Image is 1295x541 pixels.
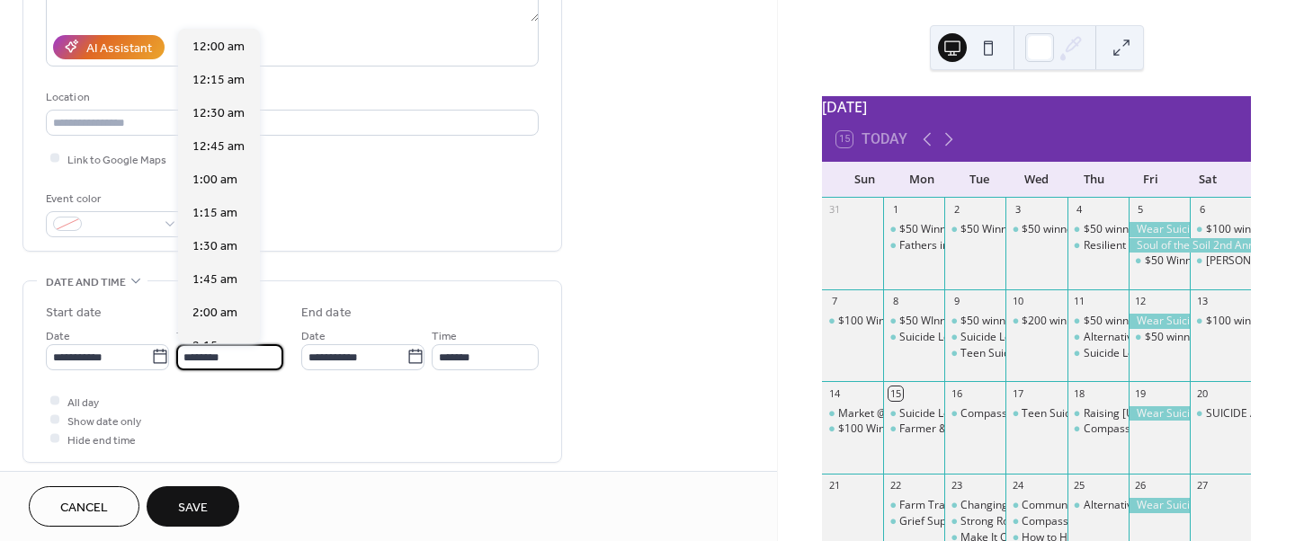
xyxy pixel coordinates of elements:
div: Suicide Loss Support Group- Dodgeville [1067,346,1129,361]
div: 22 [889,479,902,492]
span: Show date only [67,412,141,430]
div: 12 [1134,295,1148,308]
div: $50 winner [PERSON_NAME] [1022,222,1165,237]
div: Event color [46,190,181,208]
div: Mon [894,162,951,198]
span: Cancel [60,499,108,518]
button: Save [147,486,239,527]
div: 26 [1134,479,1148,492]
div: Suicide Loss Support Group [899,330,1037,345]
span: 2:00 am [192,304,237,323]
div: Tue [951,162,1008,198]
div: Grief Support Specialist Certificate [899,514,1072,529]
div: 21 [827,479,841,492]
div: Farmer & Farm Couple Support Group online [883,421,944,437]
div: $50 winner [PERSON_NAME] [1145,330,1288,345]
div: Teen Suicide Loss Support Group- LaCrosse [1005,406,1067,421]
span: 12:00 am [192,38,245,57]
div: Alternative to Suicide Support - Virtual [1084,498,1273,513]
div: $100 Winner [PERSON_NAME] [838,421,989,437]
div: $50 winner Nicole Einbeck [1067,314,1129,329]
div: Fathers in Focus Conference 2025 Registration [883,238,944,253]
div: 6 [1195,203,1209,217]
div: 9 [950,295,963,308]
div: 10 [1011,295,1024,308]
div: Wear Suicide Prevention T-Shirt [1129,498,1190,513]
div: 1 [889,203,902,217]
div: 18 [1073,386,1086,400]
div: $50 Winner [PERSON_NAME] [899,222,1044,237]
div: $50 WInner [PERSON_NAME] [899,314,1044,329]
div: Teen Suicide Loss Support Group - Dubuque IA [944,346,1005,361]
div: 27 [1195,479,1209,492]
div: $100 winner Brian Gnolfo [1190,222,1251,237]
div: Suicide Loss Support Group - [GEOGRAPHIC_DATA] [899,406,1155,421]
div: $50 Winner Rebecca Becker [1129,253,1190,269]
div: 17 [1011,386,1024,400]
div: 2 [950,203,963,217]
div: Market @ St. Isidore's Dairy [822,406,883,421]
span: Link to Google Maps [67,150,166,169]
div: $50 winner Beth Zimmerman [1129,330,1190,345]
div: Compassionate Friends Group [960,406,1112,421]
div: $100 winner Anna Kopitzke [1190,314,1251,329]
div: 8 [889,295,902,308]
div: Sat [1179,162,1237,198]
div: End date [301,304,352,323]
div: Compassionate Friends Richland Center [1005,514,1067,529]
div: Thu [1065,162,1122,198]
div: Suicide Loss Support Group - Prairie du Chien [883,406,944,421]
div: Teen Suicide Loss Support Group- LaCrosse [1022,406,1240,421]
div: 16 [950,386,963,400]
button: AI Assistant [53,35,165,59]
div: Soul of the Soil 2nd Annual Conference [1129,238,1251,253]
div: Alternative to Suicide Support - Virtual [1067,498,1129,513]
div: Resilient Co-Parenting: Relationship Readiness (Virtual & Free) [1067,238,1129,253]
button: Cancel [29,486,139,527]
div: $50 Winner Dan Skatrud [944,222,1005,237]
div: Farm Transitions Challenges [883,498,944,513]
div: Compassionate Friends [GEOGRAPHIC_DATA] [1022,514,1251,529]
div: Location [46,88,535,107]
div: Wed [1008,162,1066,198]
div: Communication Coaching to Support Farm Harmony Across Generations [1005,498,1067,513]
div: Suicide Loss Support Group (SOS)- Virtual [944,330,1005,345]
div: SUICIDE AWARENESS COLOR RUN/WALK [1190,406,1251,421]
div: Fri [1122,162,1180,198]
div: $50 winner Jack Golonek [1005,222,1067,237]
div: Market @ St. [PERSON_NAME]'s Dairy [838,406,1027,421]
div: 24 [1011,479,1024,492]
div: [DATE] [822,96,1251,118]
div: Compassionate Friends - [PERSON_NAME] [1084,421,1295,437]
span: 1:15 am [192,204,237,223]
div: 3 [1011,203,1024,217]
div: $50 winner [PERSON_NAME] [1084,222,1227,237]
div: Blake's Tinman Triatholon [1190,253,1251,269]
span: All day [67,393,99,412]
div: Wear Suicide Prevention T-Shirt [1129,314,1190,329]
div: $200 winner, Sameena Quinn [1005,314,1067,329]
div: Wear Suicide Prevention T-Shirt [1129,222,1190,237]
div: 11 [1073,295,1086,308]
div: $50 winner Jayden Henneman! Thank you for dontaing back your winnings. [944,314,1005,329]
span: 12:15 am [192,71,245,90]
div: Start date [46,304,102,323]
div: Suicide Loss Support Group (SOS)- Virtual [960,330,1167,345]
div: 23 [950,479,963,492]
span: 1:45 am [192,270,237,289]
div: Farmer & Farm Couple Support Group online [899,421,1123,437]
div: AI Assistant [86,39,152,58]
div: $100 Winner Brenda Blackford [822,314,883,329]
div: $200 winner, [PERSON_NAME] [1022,314,1174,329]
div: 31 [827,203,841,217]
span: Date [46,326,70,345]
span: Hide end time [67,430,136,449]
div: Strong Roots: Keeping Farming in the Family Through Health and Resilience [944,514,1005,529]
div: $50 winner [PERSON_NAME] [1084,314,1227,329]
div: 7 [827,295,841,308]
div: Wear Suicide Prevention T-Shirt [1129,406,1190,421]
div: 20 [1195,386,1209,400]
div: Fathers in Focus Conference 2025 Registration [899,238,1132,253]
div: 19 [1134,386,1148,400]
